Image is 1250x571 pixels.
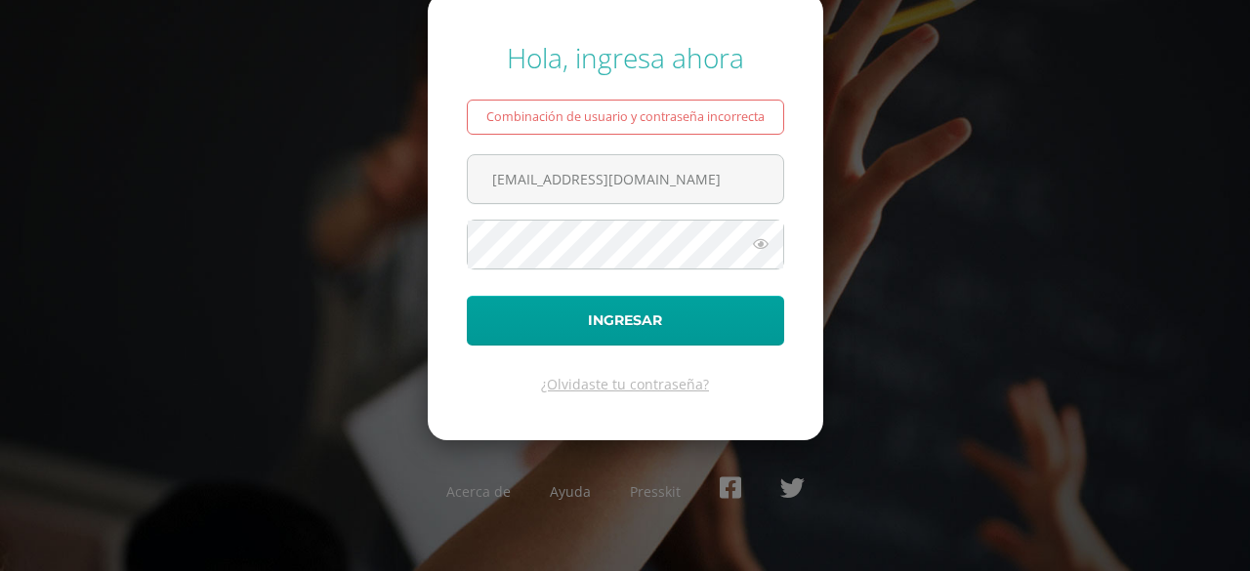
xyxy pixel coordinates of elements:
div: Combinación de usuario y contraseña incorrecta [467,100,784,135]
div: Hola, ingresa ahora [467,39,784,76]
input: Correo electrónico o usuario [468,155,783,203]
a: Presskit [630,482,681,501]
a: Ayuda [550,482,591,501]
a: ¿Olvidaste tu contraseña? [541,375,709,393]
button: Ingresar [467,296,784,346]
a: Acerca de [446,482,511,501]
